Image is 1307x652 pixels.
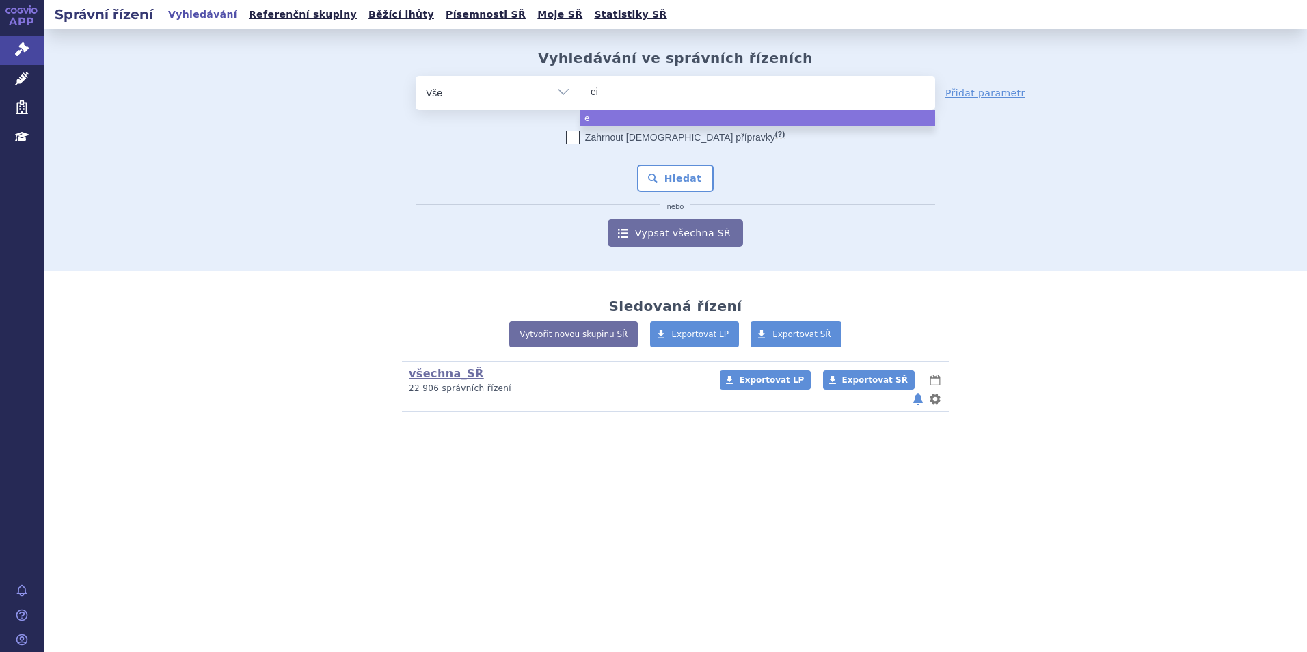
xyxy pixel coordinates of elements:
[823,370,915,390] a: Exportovat SŘ
[650,321,740,347] a: Exportovat LP
[720,370,811,390] a: Exportovat LP
[608,219,743,247] a: Vypsat všechna SŘ
[945,86,1025,100] a: Přidat parametr
[751,321,841,347] a: Exportovat SŘ
[608,298,742,314] h2: Sledovaná řízení
[509,321,638,347] a: Vytvořit novou skupinu SŘ
[637,165,714,192] button: Hledat
[44,5,164,24] h2: Správní řízení
[245,5,361,24] a: Referenční skupiny
[533,5,587,24] a: Moje SŘ
[775,130,785,139] abbr: (?)
[538,50,813,66] h2: Vyhledávání ve správních řízeních
[590,5,671,24] a: Statistiky SŘ
[164,5,241,24] a: Vyhledávání
[364,5,438,24] a: Běžící lhůty
[672,329,729,339] span: Exportovat LP
[566,131,785,144] label: Zahrnout [DEMOGRAPHIC_DATA] přípravky
[442,5,530,24] a: Písemnosti SŘ
[409,367,484,380] a: všechna_SŘ
[928,391,942,407] button: nastavení
[842,375,908,385] span: Exportovat SŘ
[772,329,831,339] span: Exportovat SŘ
[660,203,691,211] i: nebo
[928,372,942,388] button: lhůty
[739,375,804,385] span: Exportovat LP
[911,391,925,407] button: notifikace
[580,110,935,126] li: e
[409,383,702,394] p: 22 906 správních řízení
